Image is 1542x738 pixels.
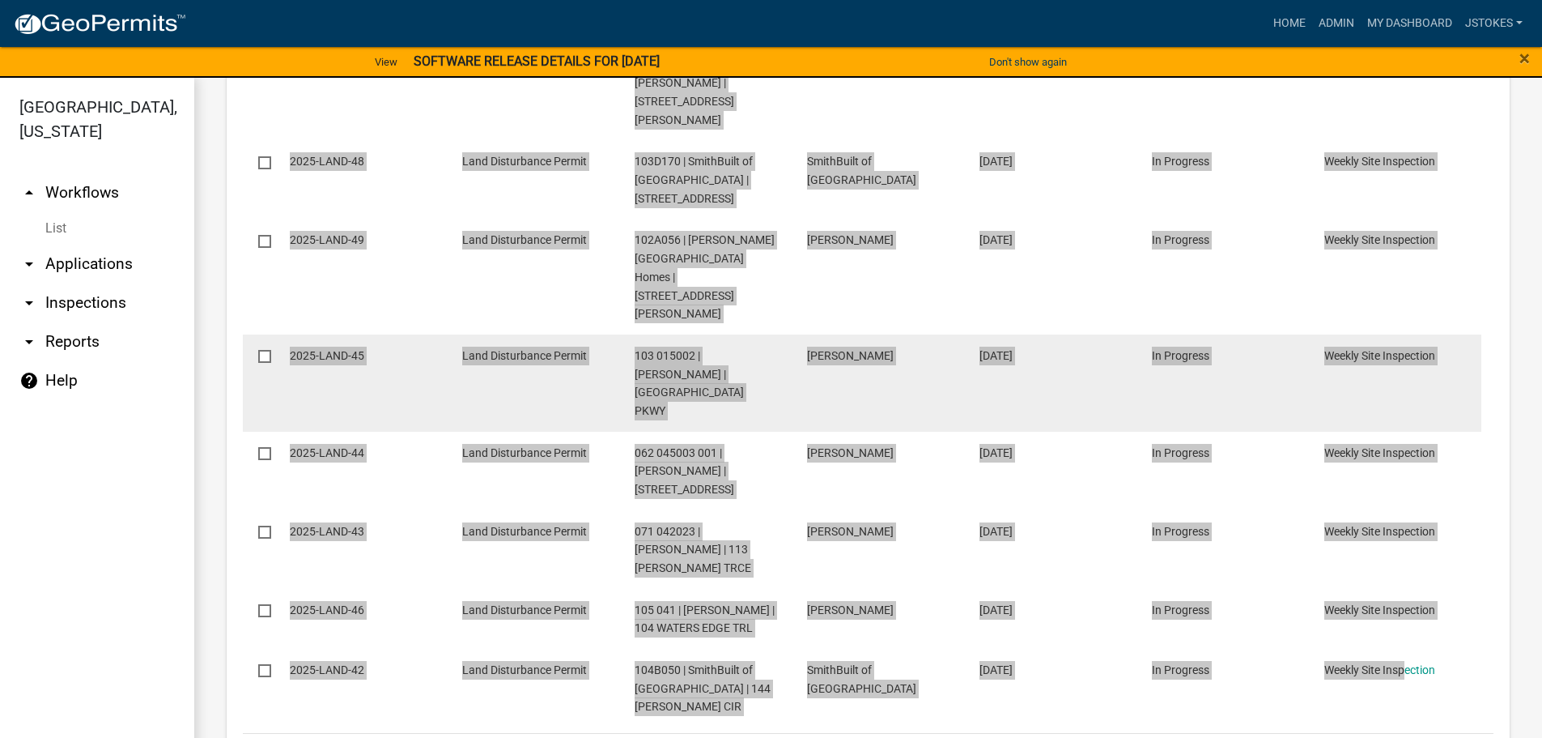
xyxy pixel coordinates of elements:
[635,58,734,126] span: 112B060 | R. Greg Waddell | 288 SINCLAIR RD
[979,663,1013,676] span: 06/27/2025
[462,525,587,538] span: Land Disturbance Permit
[368,49,404,75] a: View
[1324,663,1435,676] a: Weekly Site Inspection
[807,525,894,538] span: Kevin L. Smith
[1152,663,1209,676] span: In Progress
[807,155,916,186] span: SmithBuilt of Lake Oconee
[19,254,39,274] i: arrow_drop_down
[807,446,894,459] span: Russell Hiter
[807,663,916,695] span: SmithBuilt of Lake Oconee
[290,604,364,616] a: 2025-LAND-46
[1267,8,1312,39] a: Home
[1459,8,1529,39] a: jstokes
[635,155,753,205] span: 103D170 | SmithBuilt of Lake Oconee | 264 LOCH WAY
[635,446,734,497] span: 062 045003 001 | Russell Hiter | 105 S INDUSTRIAL DR
[635,663,771,714] span: 104B050 | SmithBuilt of Lake Oconee | 144 COLLIS CIR
[1324,155,1435,168] a: Weekly Site Inspection
[979,155,1013,168] span: 07/23/2025
[1152,446,1209,459] span: In Progress
[462,349,587,362] span: Land Disturbance Permit
[979,233,1013,246] span: 07/23/2025
[807,233,894,246] span: Terrie Moon
[290,663,364,676] a: 2025-LAND-42
[807,604,894,616] span: Lauren Phelps
[19,293,39,313] i: arrow_drop_down
[462,446,587,459] span: Land Disturbance Permit
[1312,8,1361,39] a: Admin
[1519,49,1530,68] button: Close
[635,349,744,417] span: 103 015002 | Tyler Budd | LAKE OCONEE PKWY
[1361,8,1459,39] a: My Dashboard
[19,332,39,352] i: arrow_drop_down
[1519,47,1530,70] span: ×
[1324,525,1435,538] a: Weekly Site Inspection
[635,525,751,575] span: 071 042023 | Kevin L. Smith | 113 TANNER TRCE
[807,349,894,362] span: Greg Tolan
[290,525,364,538] a: 2025-LAND-43
[1152,349,1209,362] span: In Progress
[983,49,1073,75] button: Don't show again
[414,53,660,69] strong: SOFTWARE RELEASE DETAILS FOR [DATE]
[290,446,364,459] a: 2025-LAND-44
[1324,604,1435,616] a: Weekly Site Inspection
[462,233,587,246] span: Land Disturbance Permit
[19,371,39,390] i: help
[1324,446,1435,459] a: Weekly Site Inspection
[635,604,775,635] span: 105 041 | Lauren Phelps | 104 WATERS EDGE TRL
[979,349,1013,362] span: 07/10/2025
[635,233,775,320] span: 102A056 | Terrie Moon - Brown Haven Homes | 115 ELLMAN DR
[462,155,587,168] span: Land Disturbance Permit
[290,155,364,168] a: 2025-LAND-48
[979,446,1013,459] span: 07/08/2025
[462,604,587,616] span: Land Disturbance Permit
[1152,604,1209,616] span: In Progress
[1152,233,1209,246] span: In Progress
[462,663,587,676] span: Land Disturbance Permit
[1324,349,1435,362] a: Weekly Site Inspection
[19,183,39,203] i: arrow_drop_up
[1152,155,1209,168] span: In Progress
[979,525,1013,538] span: 07/07/2025
[290,349,364,362] a: 2025-LAND-45
[979,604,1013,616] span: 06/30/2025
[1324,233,1435,246] a: Weekly Site Inspection
[290,233,364,246] a: 2025-LAND-49
[1152,525,1209,538] span: In Progress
